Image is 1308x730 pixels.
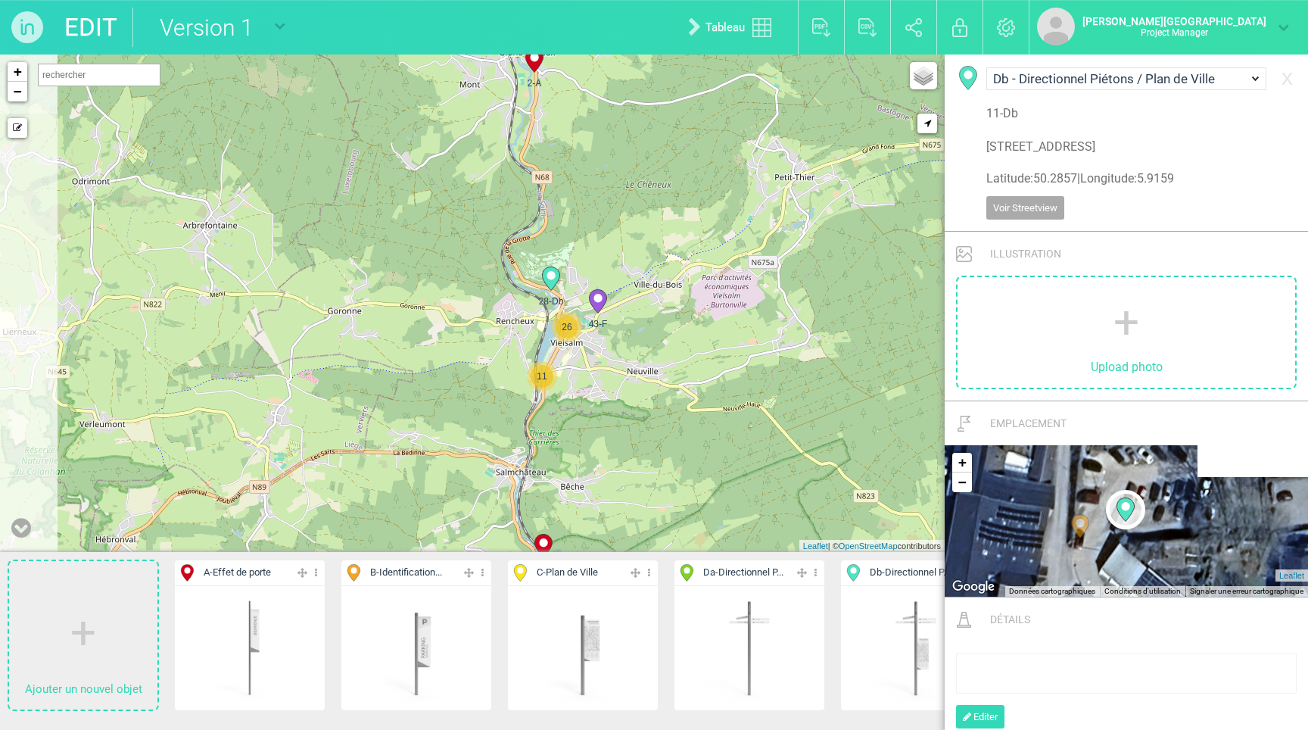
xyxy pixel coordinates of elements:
[958,355,1295,380] p: Upload photo
[38,64,160,86] input: rechercher
[986,196,1064,220] a: Voir Streetview
[956,246,972,262] img: IMP_ICON_integration.svg
[952,453,972,473] a: Zoom in
[870,566,950,580] span: Db - Directionnel P...
[578,317,618,331] span: 43-F
[803,541,828,551] a: Leaflet
[997,18,1016,37] img: settings.svg
[1037,8,1075,45] img: default_avatar.png
[537,566,598,580] span: C - Plan de Ville
[858,18,877,37] img: export_csv.svg
[360,592,472,704] img: 081257716425.png
[961,665,1292,681] div: rdw-editor
[956,705,1004,729] a: Editer
[990,248,1061,260] span: Illustration
[958,416,971,432] img: IMP_ICON_emplacement.svg
[8,62,27,82] a: Zoom in
[990,613,1030,625] span: Détails
[531,365,553,388] span: 11
[8,82,27,101] a: Zoom out
[194,592,306,704] img: 192045833514.png
[958,277,1295,388] a: Upload photo
[910,62,937,89] a: Layers
[703,566,783,580] span: Da - Directionnel P...
[905,18,923,37] img: share.svg
[531,295,571,308] span: 28-Db
[9,561,157,710] a: Ajouter un nouvel objet
[693,592,805,704] img: 082708342594.png
[952,18,967,37] img: locked.svg
[990,417,1067,429] span: Emplacement
[1082,27,1266,38] p: Project Manager
[752,18,771,37] img: tableau.svg
[812,18,831,37] img: export_pdf.svg
[957,612,971,628] img: IMP_ICON_intervention.svg
[677,3,790,51] a: Tableau
[64,8,117,47] a: EDIT
[1082,15,1266,27] strong: [PERSON_NAME][GEOGRAPHIC_DATA]
[556,316,578,338] span: 26
[860,592,972,704] img: 082657135325.png
[1037,8,1289,45] a: [PERSON_NAME][GEOGRAPHIC_DATA]Project Manager
[839,541,898,551] a: OpenStreetMap
[986,170,1266,188] p: Latitude : 50.2857 | Longitude : 5.9159
[9,678,157,701] p: Ajouter un nouvel objet
[515,76,554,90] span: 2-A
[370,566,442,580] span: B - Identification...
[956,653,1297,693] div: rdw-wrapper
[986,130,1266,163] input: Adresse
[986,105,1266,123] p: 11-Db
[799,540,945,553] div: | © contributors
[1279,571,1304,580] a: Leaflet
[1274,62,1300,92] a: x
[204,566,271,580] span: A - Effet de porte
[527,592,639,704] img: 081330760350.png
[952,473,972,492] a: Zoom out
